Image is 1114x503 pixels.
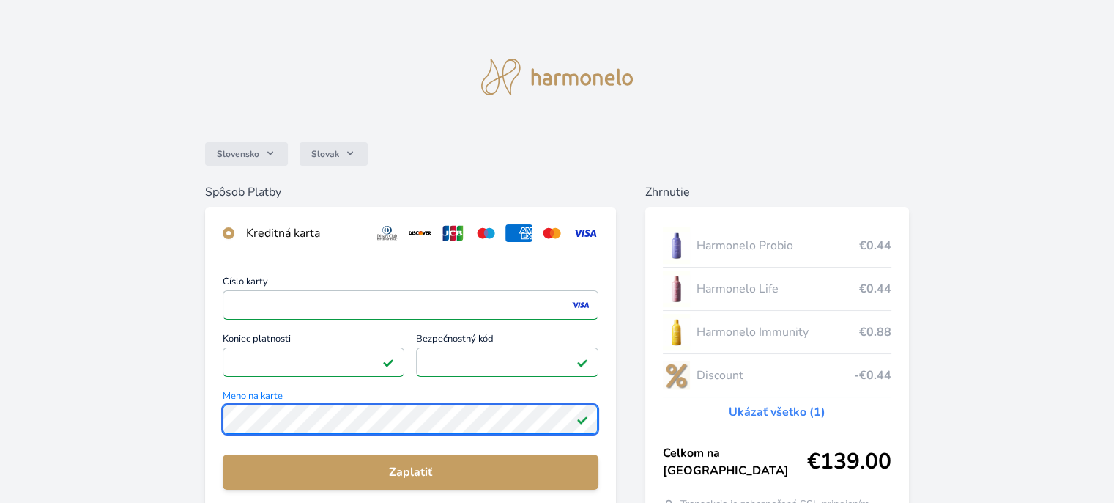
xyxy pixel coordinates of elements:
a: Ukázať všetko (1) [729,403,825,421]
img: discount-lo.png [663,357,691,394]
button: Slovensko [205,142,288,166]
img: Pole je platné [382,356,394,368]
span: Discount [696,367,853,384]
div: Kreditná karta [246,224,362,242]
img: CLEAN_LIFE_se_stinem_x-lo.jpg [663,271,691,307]
span: Harmonelo Probio [696,237,858,254]
span: Číslo karty [223,277,598,290]
span: Koniec platnosti [223,334,404,348]
img: visa [571,298,590,312]
span: Celkom na [GEOGRAPHIC_DATA] [663,444,807,480]
img: discover.svg [406,224,434,242]
img: IMMUNITY_se_stinem_x-lo.jpg [663,314,691,350]
img: amex.svg [505,224,532,242]
span: Zaplatiť [234,463,586,481]
img: visa.svg [571,224,598,242]
span: Harmonelo Life [696,280,858,298]
img: jcb.svg [439,224,467,242]
img: diners.svg [374,224,401,242]
h6: Spôsob Platby [205,183,615,201]
img: logo.svg [481,59,634,95]
span: Bezpečnostný kód [416,334,598,348]
span: €0.44 [859,237,891,254]
span: €0.44 [859,280,891,298]
img: Pole je platné [576,356,588,368]
img: Pole je platné [576,414,588,425]
iframe: Iframe pre číslo karty [229,295,591,315]
span: €139.00 [807,449,891,475]
button: Slovak [300,142,368,166]
iframe: Iframe pre bezpečnostný kód [423,352,591,372]
h6: Zhrnutie [645,183,909,201]
span: Harmonelo Immunity [696,323,858,341]
img: mc.svg [538,224,565,242]
span: €0.88 [859,323,891,341]
span: -€0.44 [854,367,891,384]
img: CLEAN_PROBIO_se_stinem_x-lo.jpg [663,227,691,264]
span: Meno na karte [223,392,598,405]
input: Meno na kartePole je platné [223,405,598,434]
img: maestro.svg [472,224,500,242]
span: Slovak [311,148,339,160]
span: Slovensko [217,148,259,160]
iframe: Iframe pre deň vypršania platnosti [229,352,398,372]
button: Zaplatiť [223,455,598,490]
